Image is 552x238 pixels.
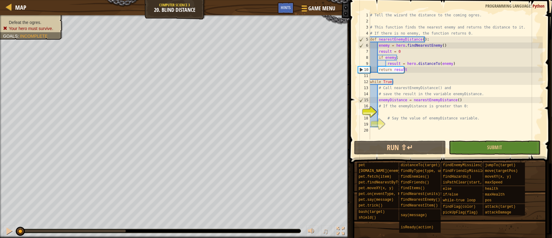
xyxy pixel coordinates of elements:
[358,97,370,103] div: 15
[359,210,385,214] span: bash(target)
[401,175,429,179] span: findEnemies()
[443,180,493,185] span: isPathClear(start, end)
[308,5,335,12] span: Game Menu
[359,192,415,196] span: pet.on(eventType, handler)
[358,85,370,91] div: 13
[359,203,383,208] span: pet.trick()
[3,19,58,25] li: Defeat the ogres.
[9,26,53,31] span: Your hero must survive.
[281,5,291,10] span: Hints
[401,180,429,185] span: findFriends()
[358,36,370,42] div: 5
[297,2,339,17] button: Game Menu
[487,144,502,151] span: Submit
[3,34,18,39] span: Goals
[401,198,440,202] span: findNearestEnemy()
[530,3,533,9] span: :
[359,169,402,173] span: [DOMAIN_NAME](enemy)
[358,109,370,115] div: 17
[323,226,329,236] span: ♫
[485,180,503,185] span: maxSpeed
[401,186,425,190] span: findItems()
[485,205,516,209] span: attack(target)
[401,225,433,230] span: isReady(action)
[359,163,365,167] span: pet
[485,3,530,9] span: Programming language
[359,175,391,179] span: pet.fetch(item)
[358,55,370,61] div: 8
[321,226,332,238] button: ♫
[443,198,476,203] span: while-true loop
[358,79,370,85] div: 12
[354,141,446,155] button: Run ⇧↵
[443,169,491,173] span: findFriendlyMissiles()
[358,42,370,49] div: 6
[485,193,505,197] span: maxHealth
[20,34,48,39] span: Incomplete
[401,169,451,173] span: findByType(type, units)
[18,34,20,39] span: :
[443,187,452,191] span: else
[449,141,540,155] button: Submit
[485,169,518,173] span: move(targetPos)
[401,163,440,167] span: distanceTo(target)
[358,18,370,24] div: 2
[485,210,511,215] span: attackDamage
[401,192,440,196] span: findNearest(units)
[485,175,511,179] span: moveXY(x, y)
[3,25,58,32] li: Your hero must survive.
[358,103,370,109] div: 16
[358,12,370,18] div: 1
[3,226,15,238] button: Ctrl + P: Pause
[358,121,370,127] div: 19
[401,203,438,208] span: findNearestItem()
[443,210,478,215] span: pickUpFlag(flag)
[358,67,370,73] div: 10
[485,187,498,191] span: health
[533,3,544,9] span: Python
[306,226,318,238] button: Adjust volume
[334,226,346,238] button: Toggle fullscreen
[443,205,476,209] span: findFlag(color)
[485,163,516,167] span: jumpTo(target)
[15,3,26,12] span: Map
[401,213,427,217] span: say(message)
[358,61,370,67] div: 9
[485,198,492,203] span: pos
[358,73,370,79] div: 11
[358,115,370,121] div: 18
[12,3,26,12] a: Map
[358,91,370,97] div: 14
[359,216,376,220] span: shield()
[443,163,484,167] span: findEnemyMissiles()
[358,24,370,30] div: 3
[359,198,393,202] span: pet.say(message)
[9,20,41,25] span: Defeat the ogres.
[443,193,458,197] span: if/else
[359,186,393,190] span: pet.moveXY(x, y)
[358,127,370,133] div: 20
[443,175,471,179] span: findHazards()
[358,49,370,55] div: 7
[359,180,417,185] span: pet.findNearestByType(type)
[358,30,370,36] div: 4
